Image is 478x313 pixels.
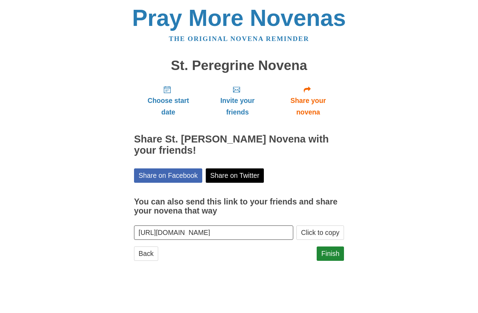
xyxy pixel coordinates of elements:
[206,168,264,183] a: Share on Twitter
[134,58,344,73] h1: St. Peregrine Novena
[317,246,344,261] a: Finish
[141,95,196,118] span: Choose start date
[203,80,272,121] a: Invite your friends
[296,225,344,240] button: Click to copy
[210,95,265,118] span: Invite your friends
[134,80,203,121] a: Choose start date
[134,197,344,215] h3: You can also send this link to your friends and share your novena that way
[132,5,346,31] a: Pray More Novenas
[134,168,202,183] a: Share on Facebook
[279,95,337,118] span: Share your novena
[134,246,158,261] a: Back
[272,80,344,121] a: Share your novena
[169,35,309,42] a: The original novena reminder
[134,134,344,156] h2: Share St. [PERSON_NAME] Novena with your friends!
